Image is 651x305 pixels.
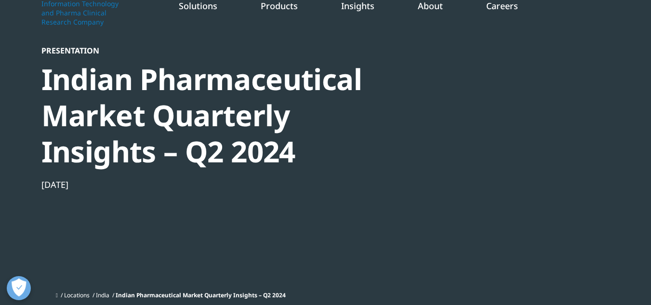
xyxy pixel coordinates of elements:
a: India [96,291,109,299]
span: Indian Pharmaceutical Market Quarterly Insights – Q2 2024 [116,291,286,299]
div: Presentation [41,46,372,55]
button: Open Preferences [7,276,31,300]
div: [DATE] [41,179,372,190]
a: Locations [64,291,90,299]
div: Indian Pharmaceutical Market Quarterly Insights – Q2 2024 [41,61,372,170]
